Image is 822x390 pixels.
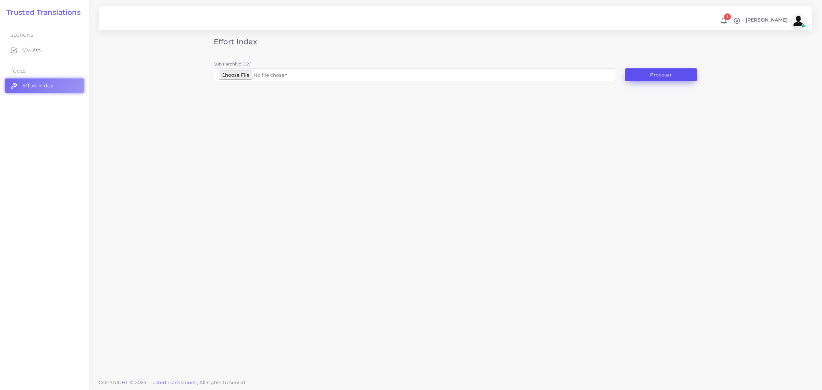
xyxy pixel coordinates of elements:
[148,379,197,386] a: Trusted Translations
[5,78,84,93] a: Effort Index
[11,33,33,38] span: Sections
[22,82,53,89] span: Effort Index
[5,42,84,57] a: Quotes
[718,17,730,25] a: 1
[746,17,788,22] span: [PERSON_NAME]
[22,46,42,53] span: Quotes
[792,14,805,28] img: avatar
[2,8,80,16] a: Trusted Translations
[214,37,697,46] h3: Effort Index
[625,68,697,81] button: Procesar
[724,13,731,20] span: 1
[197,379,246,386] span: , All rights Reserved
[11,69,26,74] span: Tools
[214,61,251,67] label: Subir archivo CSV
[99,379,246,386] span: COPYRIGHT © 2025
[742,14,808,28] a: [PERSON_NAME]avatar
